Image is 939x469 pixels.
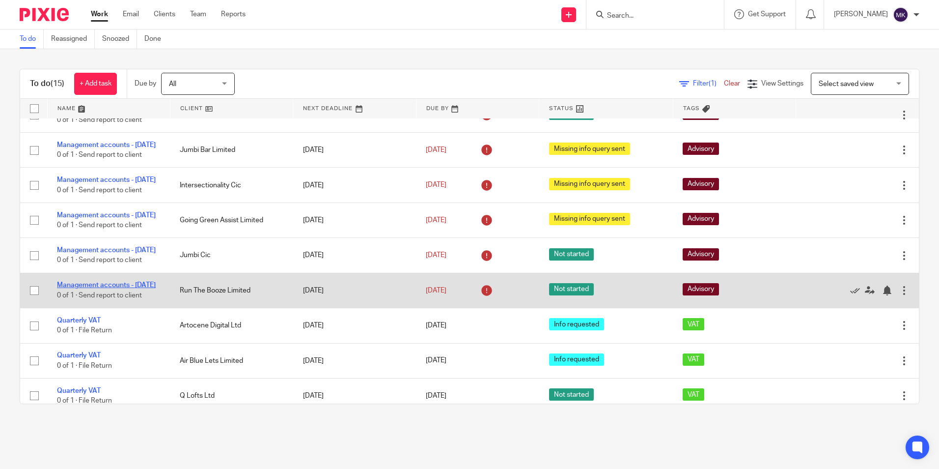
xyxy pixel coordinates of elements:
span: [DATE] [426,392,446,399]
a: Work [91,9,108,19]
td: [DATE] [293,203,416,237]
span: VAT [683,318,704,330]
a: Management accounts - [DATE] [57,212,156,219]
span: 0 of 1 · File Return [57,362,112,369]
a: Management accounts - [DATE] [57,247,156,254]
td: Artocene Digital Ltd [170,308,293,343]
a: Email [123,9,139,19]
input: Search [606,12,694,21]
a: Quarterly VAT [57,387,101,394]
a: Management accounts - [DATE] [57,282,156,289]
a: Reports [221,9,246,19]
span: Not started [549,283,594,295]
span: View Settings [761,80,803,87]
a: Management accounts - [DATE] [57,142,156,148]
span: Not started [549,388,594,401]
span: 0 of 1 · Send report to client [57,187,142,194]
td: Intersectionality Cic [170,168,293,203]
span: VAT [683,353,704,366]
span: All [169,81,176,88]
a: Reassigned [51,29,95,49]
a: + Add task [74,73,117,95]
span: [DATE] [426,287,446,294]
span: 0 of 1 · Send report to client [57,117,142,123]
span: Missing info query sent [549,143,630,155]
span: Missing info query sent [549,213,630,225]
td: Air Blue Lets Limited [170,343,293,378]
td: [DATE] [293,168,416,203]
span: [DATE] [426,322,446,329]
span: 0 of 1 · Send report to client [57,222,142,229]
span: 0 of 1 · Send report to client [57,257,142,264]
span: Get Support [748,11,786,18]
td: [DATE] [293,273,416,308]
a: Management accounts - [DATE] [57,176,156,183]
span: (1) [709,80,717,87]
p: [PERSON_NAME] [834,9,888,19]
span: [DATE] [426,217,446,224]
span: [DATE] [426,181,446,188]
span: 0 of 1 · File Return [57,327,112,334]
p: Due by [135,79,156,88]
span: 0 of 1 · Send report to client [57,292,142,299]
a: Done [144,29,168,49]
h1: To do [30,79,64,89]
span: Not started [549,248,594,261]
span: Missing info query sent [549,178,630,190]
span: [DATE] [426,252,446,259]
td: Going Green Assist Limited [170,203,293,237]
td: Jumbi Cic [170,238,293,273]
span: 0 of 1 · File Return [57,397,112,404]
span: Info requested [549,318,604,330]
a: Quarterly VAT [57,317,101,324]
a: Mark as done [850,286,865,295]
td: Q Lofts Ltd [170,378,293,413]
td: [DATE] [293,308,416,343]
span: Info requested [549,353,604,366]
span: Advisory [683,178,719,190]
span: Tags [683,106,700,111]
td: Run The Booze Limited [170,273,293,308]
span: Filter [693,80,724,87]
td: [DATE] [293,378,416,413]
td: [DATE] [293,133,416,168]
a: To do [20,29,44,49]
a: Quarterly VAT [57,352,101,359]
span: Advisory [683,213,719,225]
span: 0 of 1 · Send report to client [57,151,142,158]
a: Clear [724,80,740,87]
td: [DATE] [293,343,416,378]
a: Clients [154,9,175,19]
img: Pixie [20,8,69,21]
span: Advisory [683,248,719,261]
td: [DATE] [293,238,416,273]
span: [DATE] [426,147,446,153]
span: Advisory [683,143,719,155]
img: svg%3E [893,7,909,23]
span: VAT [683,388,704,401]
span: Select saved view [819,81,874,88]
span: Advisory [683,283,719,295]
a: Team [190,9,206,19]
td: Jumbi Bar Limited [170,133,293,168]
span: [DATE] [426,357,446,364]
a: Snoozed [102,29,137,49]
span: (15) [51,80,64,88]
